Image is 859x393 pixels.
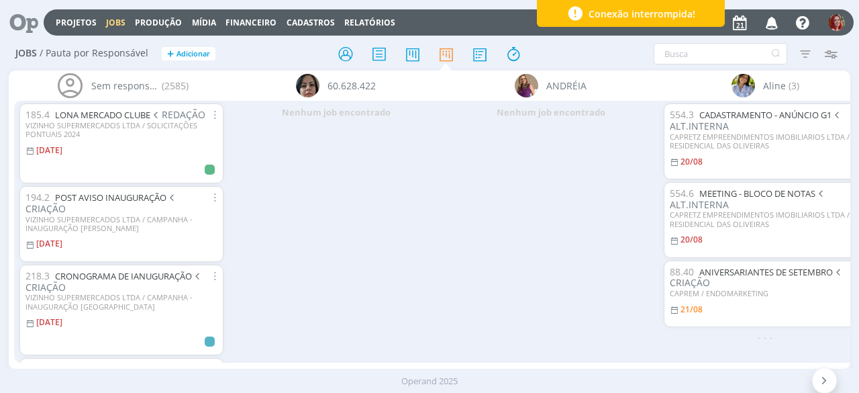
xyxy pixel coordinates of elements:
span: [DATE] [36,144,62,156]
button: Cadastros [283,17,339,28]
span: Cadastros [287,17,335,28]
img: G [828,14,845,31]
span: Conexão interrompida! [589,7,695,21]
span: Adicionar [176,50,210,58]
: 20/08 [680,156,703,167]
button: Jobs [102,17,130,28]
a: CADASTRAMENTO - ANÚNCIO G1 [699,109,831,121]
span: + [167,47,174,61]
div: VIZINHO SUPERMERCADOS LTDA / CAMPANHA - INAUGURAÇÃO [PERSON_NAME] [26,215,217,232]
span: ALT.INTERNA [670,108,843,132]
a: Produção [135,17,182,28]
a: LONA MERCADO CLUBE [55,109,150,121]
button: Financeiro [221,17,281,28]
a: Projetos [56,17,97,28]
a: Mídia [192,17,216,28]
span: 218.3 [26,269,50,282]
: 20/08 [680,234,703,245]
button: G [827,11,846,34]
a: Relatórios [344,17,395,28]
span: (3) [789,79,799,93]
: 21/08 [680,304,703,315]
span: (2585) [162,79,189,93]
span: Aline [763,79,786,93]
a: MEETING - BLOCO DE NOTAS [699,187,815,200]
button: Relatórios [340,17,399,28]
div: VIZINHO SUPERMERCADOS LTDA / CAMPANHA - INAUGURAÇÃO [GEOGRAPHIC_DATA] [26,293,217,310]
span: ANDRÉIA [546,79,587,93]
span: Sem responsável [91,79,159,93]
span: 194.2 [26,191,50,204]
img: 6 [296,74,319,97]
a: Jobs [106,17,125,28]
img: A [515,74,538,97]
span: REDAÇÃO [150,108,205,121]
span: 554.6 [670,187,694,200]
span: ALT.INTERNA [670,187,827,211]
span: [DATE] [36,238,62,249]
span: [DATE] [36,316,62,328]
button: Produção [131,17,186,28]
a: CRONOGRAMA DE IANUGURAÇÃO [55,270,192,282]
div: VIZINHO SUPERMERCADOS LTDA / SOLICITAÇÕES PONTUAIS 2024 [26,121,217,138]
span: 554.3 [670,108,694,121]
a: ANIVERSARIANTES DE SETEMBRO [699,266,833,278]
span: Jobs [15,48,37,59]
a: Financeiro [225,17,276,28]
div: Nenhum job encontrado [444,101,658,125]
span: CRIAÇÃO [670,265,844,290]
button: Mídia [188,17,220,28]
img: A [731,74,755,97]
span: 60.628.422 [327,79,376,93]
input: Busca [654,43,787,64]
span: 185.4 [26,108,50,121]
span: / Pauta por Responsável [40,48,148,59]
span: CRIAÇÃO [26,191,178,215]
button: Projetos [52,17,101,28]
div: Nenhum job encontrado [229,101,444,125]
span: CRIAÇÃO [26,269,203,294]
a: POST AVISO INAUGURAÇÃO [55,191,166,204]
span: 88.40 [670,265,694,278]
button: +Adicionar [162,47,215,61]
